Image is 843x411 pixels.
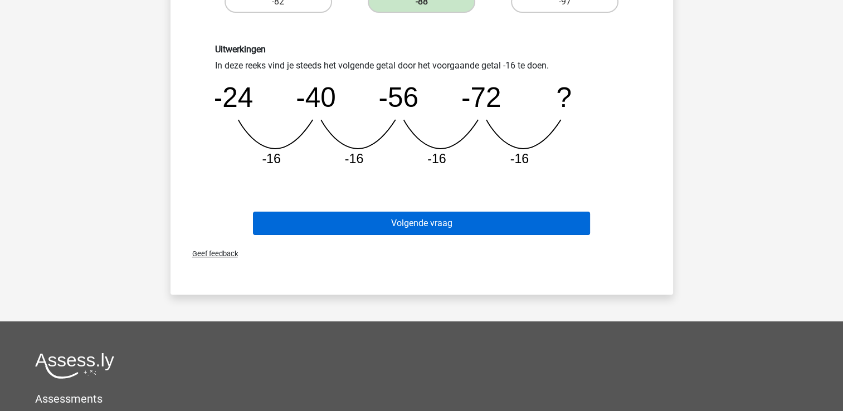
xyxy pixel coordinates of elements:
[262,151,281,166] tspan: -16
[183,249,238,258] span: Geef feedback
[378,82,418,112] tspan: -56
[215,44,628,55] h6: Uitwerkingen
[296,82,335,112] tspan: -40
[35,353,114,379] img: Assessly logo
[344,151,363,166] tspan: -16
[461,82,500,112] tspan: -72
[556,82,572,112] tspan: ?
[253,212,590,235] button: Volgende vraag
[427,151,446,166] tspan: -16
[207,44,637,176] div: In deze reeks vind je steeds het volgende getal door het voorgaande getal -16 te doen.
[213,82,252,112] tspan: -24
[35,392,808,405] h5: Assessments
[510,151,529,166] tspan: -16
